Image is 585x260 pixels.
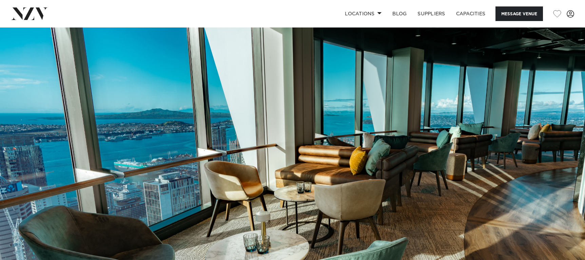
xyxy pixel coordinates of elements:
a: Locations [339,6,387,21]
a: SUPPLIERS [412,6,450,21]
a: Capacities [451,6,491,21]
a: BLOG [387,6,412,21]
img: nzv-logo.png [11,7,48,20]
button: Message Venue [495,6,543,21]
